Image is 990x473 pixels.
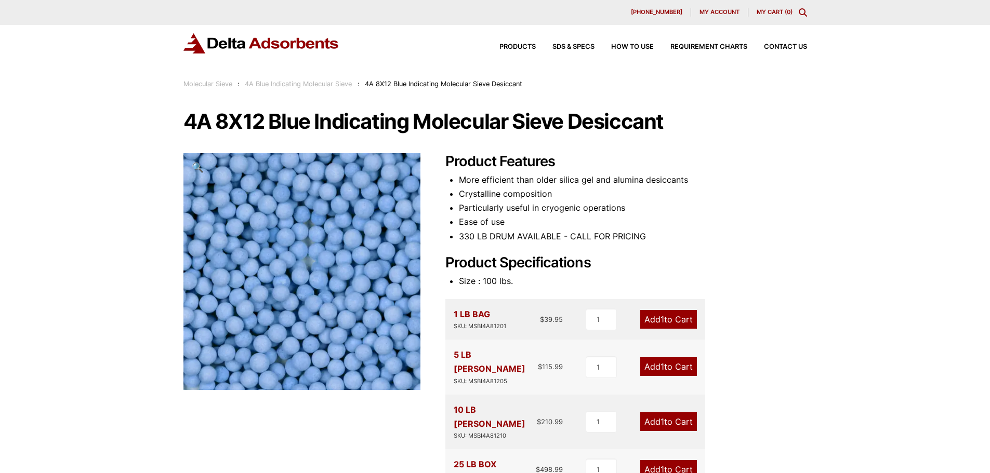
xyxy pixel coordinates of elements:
a: Molecular Sieve [183,80,232,88]
div: Toggle Modal Content [799,8,807,17]
span: SDS & SPECS [552,44,595,50]
bdi: 210.99 [537,417,563,426]
div: 1 LB BAG [454,307,506,331]
span: 4A 8X12 Blue Indicating Molecular Sieve Desiccant [365,80,522,88]
li: Size : 100 lbs. [459,274,807,288]
li: 330 LB DRUM AVAILABLE - CALL FOR PRICING [459,229,807,244]
a: [PHONE_NUMBER] [623,8,691,17]
span: : [358,80,360,88]
li: Particularly useful in cryogenic operations [459,201,807,215]
a: My Cart (0) [757,8,793,16]
h1: 4A 8X12 Blue Indicating Molecular Sieve Desiccant [183,111,807,132]
span: : [237,80,240,88]
a: View full-screen image gallery [183,153,212,182]
span: 🔍 [192,161,204,173]
a: My account [691,8,748,17]
span: 0 [787,8,790,16]
a: Products [483,44,536,50]
div: SKU: MSBI4A81201 [454,321,506,331]
span: How to Use [611,44,654,50]
a: Add1to Cart [640,357,697,376]
h2: Product Specifications [445,254,807,272]
a: 4A Blue Indicating Molecular Sieve [245,80,352,88]
span: [PHONE_NUMBER] [631,9,682,15]
li: Crystalline composition [459,187,807,201]
a: SDS & SPECS [536,44,595,50]
a: Requirement Charts [654,44,747,50]
a: Add1to Cart [640,310,697,329]
li: More efficient than older silica gel and alumina desiccants [459,173,807,187]
div: SKU: MSBI4A81210 [454,431,537,441]
li: Ease of use [459,215,807,229]
span: $ [537,417,541,426]
div: SKU: MSBI4A81205 [454,376,538,386]
span: Products [499,44,536,50]
h2: Product Features [445,153,807,170]
span: $ [540,315,544,323]
span: 1 [661,416,664,427]
span: Requirement Charts [670,44,747,50]
span: $ [538,362,542,371]
span: My account [699,9,740,15]
span: 1 [661,361,664,372]
span: Contact Us [764,44,807,50]
img: Delta Adsorbents [183,33,339,53]
a: How to Use [595,44,654,50]
div: 10 LB [PERSON_NAME] [454,403,537,441]
div: 5 LB [PERSON_NAME] [454,348,538,386]
bdi: 39.95 [540,315,563,323]
span: 1 [661,314,664,325]
a: Add1to Cart [640,412,697,431]
a: Contact Us [747,44,807,50]
bdi: 115.99 [538,362,563,371]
